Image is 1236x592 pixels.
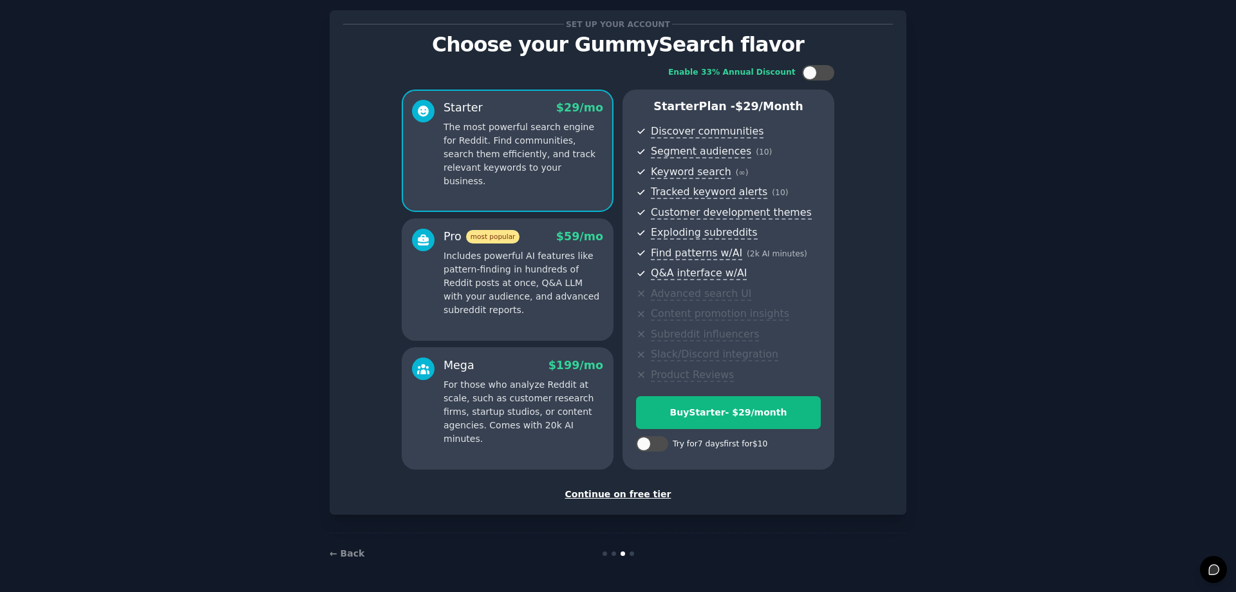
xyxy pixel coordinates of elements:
[636,396,821,429] button: BuyStarter- $29/month
[651,287,751,301] span: Advanced search UI
[735,100,803,113] span: $ 29 /month
[651,328,759,341] span: Subreddit influencers
[444,249,603,317] p: Includes powerful AI features like pattern-finding in hundreds of Reddit posts at once, Q&A LLM w...
[651,267,747,280] span: Q&A interface w/AI
[330,548,364,559] a: ← Back
[636,99,821,115] p: Starter Plan -
[564,17,673,31] span: Set up your account
[651,348,778,361] span: Slack/Discord integration
[651,166,731,179] span: Keyword search
[444,229,520,245] div: Pro
[756,148,772,157] span: ( 10 )
[444,378,603,446] p: For those who analyze Reddit at scale, such as customer research firms, startup studios, or conte...
[736,168,749,177] span: ( ∞ )
[651,206,812,220] span: Customer development themes
[651,226,757,240] span: Exploding subreddits
[651,145,751,158] span: Segment audiences
[556,101,603,114] span: $ 29 /mo
[651,368,734,382] span: Product Reviews
[747,249,807,258] span: ( 2k AI minutes )
[673,439,767,450] div: Try for 7 days first for $10
[548,359,603,372] span: $ 199 /mo
[556,230,603,243] span: $ 59 /mo
[444,100,483,116] div: Starter
[444,358,474,374] div: Mega
[651,125,763,138] span: Discover communities
[343,33,893,56] p: Choose your GummySearch flavor
[444,120,603,188] p: The most powerful search engine for Reddit. Find communities, search them efficiently, and track ...
[637,406,820,419] div: Buy Starter - $ 29 /month
[651,247,742,260] span: Find patterns w/AI
[772,188,788,197] span: ( 10 )
[651,186,767,199] span: Tracked keyword alerts
[651,307,789,321] span: Content promotion insights
[668,67,796,79] div: Enable 33% Annual Discount
[466,230,520,243] span: most popular
[343,488,893,501] div: Continue on free tier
